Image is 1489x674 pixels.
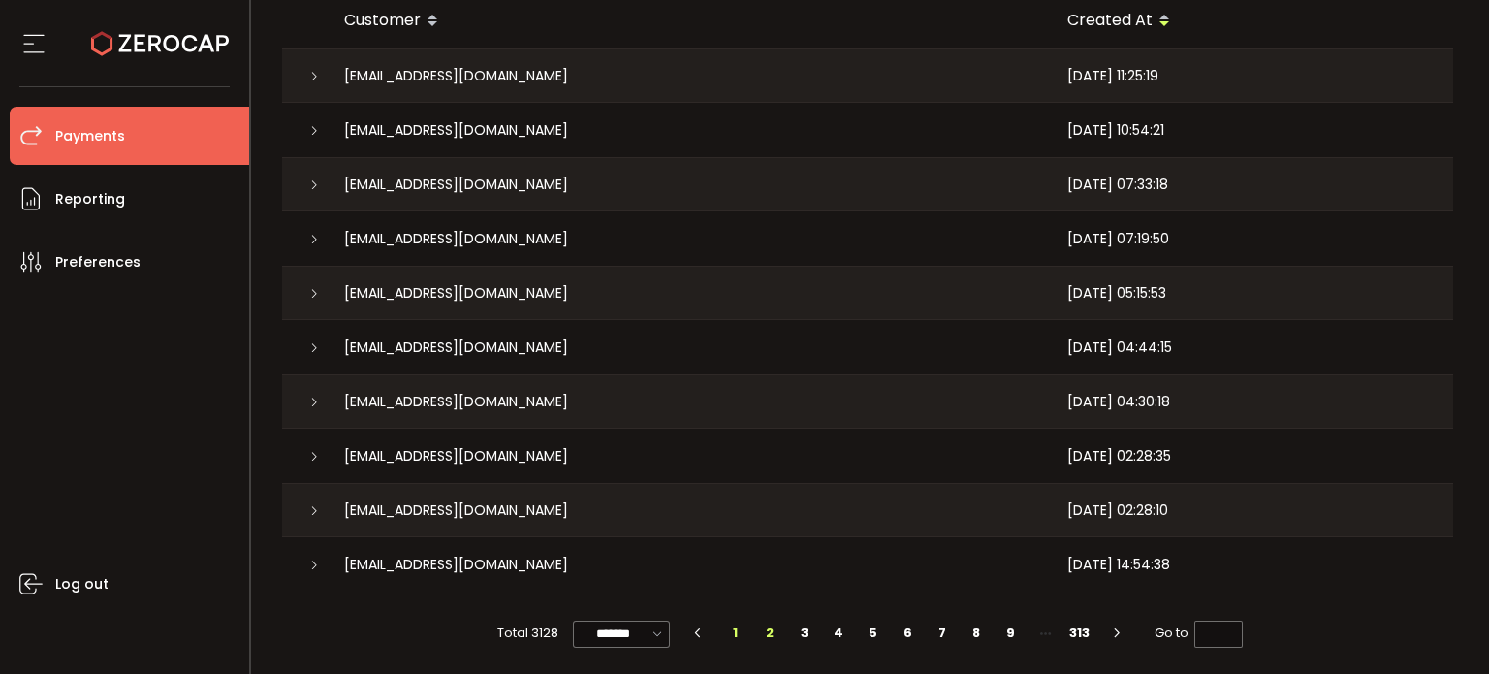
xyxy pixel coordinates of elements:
span: [EMAIL_ADDRESS][DOMAIN_NAME] [344,174,568,196]
span: [EMAIL_ADDRESS][DOMAIN_NAME] [344,554,568,576]
iframe: Chat Widget [1392,581,1489,674]
span: [DATE] 07:33:18 [1067,174,1168,196]
span: [EMAIL_ADDRESS][DOMAIN_NAME] [344,391,568,413]
span: Log out [55,570,109,598]
span: Preferences [55,248,141,276]
span: [EMAIL_ADDRESS][DOMAIN_NAME] [344,499,568,522]
li: 3 [787,620,822,647]
span: [DATE] 02:28:10 [1067,499,1168,522]
div: Customer [329,5,1052,38]
span: [EMAIL_ADDRESS][DOMAIN_NAME] [344,445,568,467]
li: 2 [753,620,788,647]
span: [EMAIL_ADDRESS][DOMAIN_NAME] [344,228,568,250]
span: [EMAIL_ADDRESS][DOMAIN_NAME] [344,65,568,87]
span: Reporting [55,185,125,213]
span: [DATE] 04:30:18 [1067,391,1170,413]
span: [EMAIL_ADDRESS][DOMAIN_NAME] [344,337,568,359]
li: 7 [925,620,960,647]
div: Created At [1052,5,1453,38]
span: [DATE] 04:44:15 [1067,337,1172,359]
span: [EMAIL_ADDRESS][DOMAIN_NAME] [344,282,568,305]
li: 6 [891,620,926,647]
li: 4 [822,620,857,647]
span: [DATE] 05:15:53 [1067,282,1166,305]
li: 313 [1062,620,1097,647]
span: [DATE] 07:19:50 [1067,228,1169,250]
span: Go to [1155,620,1243,647]
li: 9 [994,620,1029,647]
span: [DATE] 11:25:19 [1067,65,1158,87]
span: [DATE] 14:54:38 [1067,554,1170,576]
li: 8 [960,620,995,647]
span: [EMAIL_ADDRESS][DOMAIN_NAME] [344,119,568,142]
span: [DATE] 10:54:21 [1067,119,1164,142]
span: [DATE] 02:28:35 [1067,445,1171,467]
li: 1 [718,620,753,647]
li: 5 [856,620,891,647]
span: Total 3128 [497,620,558,647]
span: Payments [55,122,125,150]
